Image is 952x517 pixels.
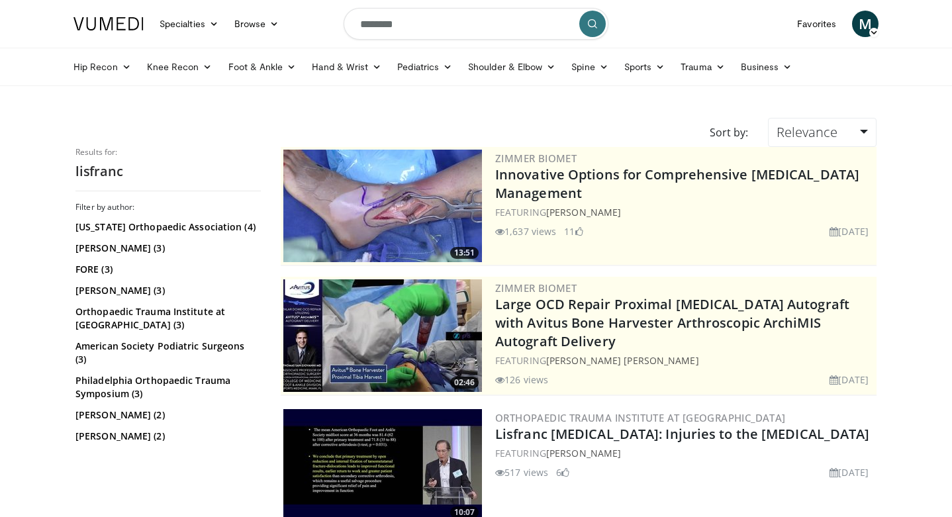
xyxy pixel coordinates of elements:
[450,377,479,389] span: 02:46
[563,54,616,80] a: Spine
[495,281,577,295] a: Zimmer Biomet
[546,354,699,367] a: [PERSON_NAME] [PERSON_NAME]
[830,465,869,479] li: [DATE]
[495,152,577,165] a: Zimmer Biomet
[546,206,621,218] a: [PERSON_NAME]
[283,279,482,392] img: a4fc9e3b-29e5-479a-a4d0-450a2184c01c.300x170_q85_crop-smart_upscale.jpg
[75,202,261,212] h3: Filter by author:
[495,205,874,219] div: FEATURING
[389,54,460,80] a: Pediatrics
[344,8,608,40] input: Search topics, interventions
[66,54,139,80] a: Hip Recon
[75,408,258,422] a: [PERSON_NAME] (2)
[852,11,879,37] a: M
[777,123,837,141] span: Relevance
[495,373,548,387] li: 126 views
[75,340,258,366] a: American Society Podiatric Surgeons (3)
[789,11,844,37] a: Favorites
[73,17,144,30] img: VuMedi Logo
[673,54,733,80] a: Trauma
[460,54,563,80] a: Shoulder & Elbow
[556,465,569,479] li: 6
[139,54,220,80] a: Knee Recon
[75,147,261,158] p: Results for:
[495,446,874,460] div: FEATURING
[75,374,258,400] a: Philadelphia Orthopaedic Trauma Symposium (3)
[283,150,482,262] a: 13:51
[495,353,874,367] div: FEATURING
[830,224,869,238] li: [DATE]
[75,220,258,234] a: [US_STATE] Orthopaedic Association (4)
[220,54,305,80] a: Foot & Ankle
[75,263,258,276] a: FORE (3)
[75,284,258,297] a: [PERSON_NAME] (3)
[226,11,287,37] a: Browse
[75,242,258,255] a: [PERSON_NAME] (3)
[768,118,877,147] a: Relevance
[564,224,583,238] li: 11
[733,54,800,80] a: Business
[75,305,258,332] a: Orthopaedic Trauma Institute at [GEOGRAPHIC_DATA] (3)
[495,165,859,202] a: Innovative Options for Comprehensive [MEDICAL_DATA] Management
[495,295,849,350] a: Large OCD Repair Proximal [MEDICAL_DATA] Autograft with Avitus Bone Harvester Arthroscopic ArchiM...
[495,465,548,479] li: 517 views
[495,411,786,424] a: Orthopaedic Trauma Institute at [GEOGRAPHIC_DATA]
[152,11,226,37] a: Specialties
[830,373,869,387] li: [DATE]
[616,54,673,80] a: Sports
[304,54,389,80] a: Hand & Wrist
[700,118,758,147] div: Sort by:
[75,163,261,180] h2: lisfranc
[283,279,482,392] a: 02:46
[495,425,870,443] a: Lisfranc [MEDICAL_DATA]: Injuries to the [MEDICAL_DATA]
[450,247,479,259] span: 13:51
[283,150,482,262] img: ce164293-0bd9-447d-b578-fc653e6584c8.300x170_q85_crop-smart_upscale.jpg
[546,447,621,459] a: [PERSON_NAME]
[495,224,556,238] li: 1,637 views
[75,430,258,443] a: [PERSON_NAME] (2)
